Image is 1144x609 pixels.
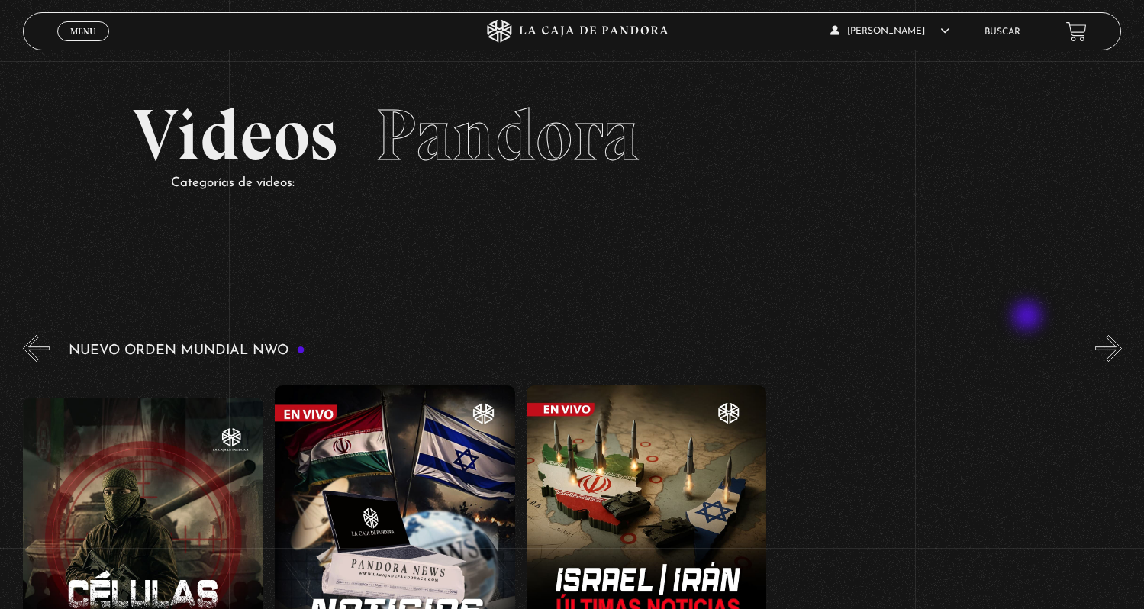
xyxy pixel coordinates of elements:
span: [PERSON_NAME] [830,27,949,36]
span: Pandora [375,92,640,179]
button: Previous [23,335,50,362]
a: Buscar [984,27,1020,37]
p: Categorías de videos: [171,172,1011,195]
span: Menu [70,27,95,36]
a: View your shopping cart [1066,21,1087,41]
h2: Videos [133,99,1011,172]
h3: Nuevo Orden Mundial NWO [69,343,305,358]
span: Cerrar [66,40,102,50]
button: Next [1095,335,1122,362]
